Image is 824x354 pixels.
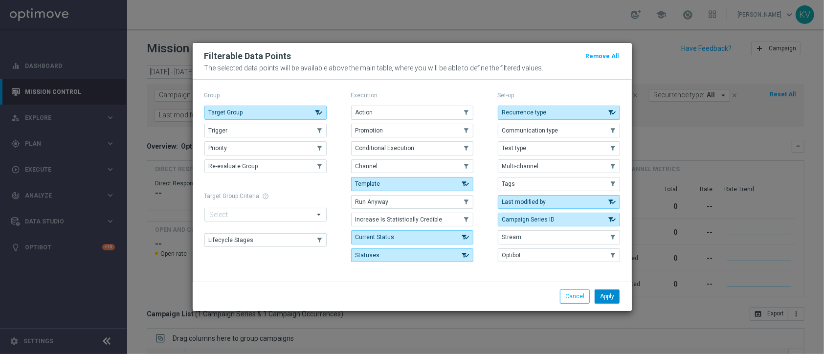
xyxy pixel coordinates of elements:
[204,193,327,199] h1: Target Group Criteria
[351,141,473,155] button: Conditional Execution
[498,230,620,244] button: Stream
[356,199,389,205] span: Run Anyway
[356,252,380,259] span: Statuses
[351,230,473,244] button: Current Status
[595,289,620,303] button: Apply
[356,216,443,223] span: Increase Is Statistically Credible
[204,124,327,137] button: Trigger
[356,109,373,116] span: Action
[351,91,473,99] p: Execution
[356,234,395,241] span: Current Status
[351,195,473,209] button: Run Anyway
[502,180,515,187] span: Tags
[351,159,473,173] button: Channel
[498,177,620,191] button: Tags
[204,233,327,247] button: Lifecycle Stages
[209,145,227,152] span: Priority
[560,289,590,303] button: Cancel
[502,145,527,152] span: Test type
[498,213,620,226] button: Campaign Series ID
[502,234,522,241] span: Stream
[502,109,547,116] span: Recurrence type
[351,124,473,137] button: Promotion
[502,199,546,205] span: Last modified by
[498,106,620,119] button: Recurrence type
[351,213,473,226] button: Increase Is Statistically Credible
[204,141,327,155] button: Priority
[209,109,243,116] span: Target Group
[351,177,473,191] button: Template
[263,193,269,199] span: help_outline
[204,91,327,99] p: Group
[498,124,620,137] button: Communication type
[209,163,258,170] span: Re-evaluate Group
[356,163,378,170] span: Channel
[356,180,380,187] span: Template
[498,91,620,99] p: Set-up
[204,106,327,119] button: Target Group
[351,106,473,119] button: Action
[204,64,620,72] p: The selected data points will be available above the main table, where you will be able to define...
[502,163,539,170] span: Multi-channel
[502,216,555,223] span: Campaign Series ID
[204,159,327,173] button: Re-evaluate Group
[209,237,254,243] span: Lifecycle Stages
[209,127,228,134] span: Trigger
[356,145,415,152] span: Conditional Execution
[585,51,620,62] button: Remove All
[498,141,620,155] button: Test type
[498,195,620,209] button: Last modified by
[502,127,558,134] span: Communication type
[351,248,473,262] button: Statuses
[356,127,383,134] span: Promotion
[204,50,291,62] h2: Filterable Data Points
[498,248,620,262] button: Optibot
[498,159,620,173] button: Multi-channel
[502,252,521,259] span: Optibot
